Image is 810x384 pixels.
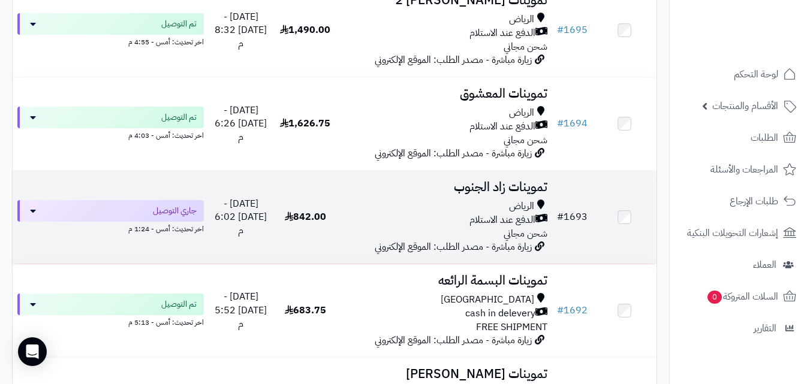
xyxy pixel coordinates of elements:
[441,293,534,307] span: [GEOGRAPHIC_DATA]
[161,298,197,310] span: تم التوصيل
[707,291,722,304] span: 0
[557,23,588,37] a: #1695
[465,307,535,320] span: cash in delevery
[215,196,267,238] span: [DATE] - [DATE] 6:02 م
[557,303,564,318] span: #
[706,288,778,305] span: السلات المتروكة
[504,40,547,54] span: شحن مجاني
[375,53,532,67] span: زيارة مباشرة - مصدر الطلب: الموقع الإلكتروني
[215,10,267,52] span: [DATE] - [DATE] 8:32 م
[677,155,803,184] a: المراجعات والأسئلة
[17,128,204,141] div: اخر تحديث: أمس - 4:03 م
[557,116,564,131] span: #
[509,13,534,26] span: الرياض
[215,289,267,331] span: [DATE] - [DATE] 5:52 م
[280,23,330,37] span: 1,490.00
[280,116,330,131] span: 1,626.75
[342,367,547,381] h3: تموينات [PERSON_NAME]
[677,314,803,343] a: التقارير
[375,333,532,347] span: زيارة مباشرة - مصدر الطلب: الموقع الإلكتروني
[285,303,326,318] span: 683.75
[677,123,803,152] a: الطلبات
[728,34,799,59] img: logo-2.png
[710,161,778,178] span: المراجعات والأسئلة
[469,120,535,134] span: الدفع عند الاستلام
[557,23,564,37] span: #
[687,225,778,241] span: إشعارات التحويلات البنكية
[509,106,534,120] span: الرياض
[557,210,564,224] span: #
[730,193,778,210] span: طلبات الإرجاع
[677,187,803,216] a: طلبات الإرجاع
[342,274,547,288] h3: تموينات البسمة الرائعه
[557,303,588,318] a: #1692
[342,87,547,101] h3: تموينات المعشوق
[677,60,803,89] a: لوحة التحكم
[17,222,204,234] div: اخر تحديث: أمس - 1:24 م
[375,146,532,161] span: زيارة مباشرة - مصدر الطلب: الموقع الإلكتروني
[734,66,778,83] span: لوحة التحكم
[285,210,326,224] span: 842.00
[557,210,588,224] a: #1693
[504,226,547,241] span: شحن مجاني
[17,315,204,328] div: اخر تحديث: أمس - 5:13 م
[754,320,776,337] span: التقارير
[342,180,547,194] h3: تموينات زاد الجنوب
[677,282,803,311] a: السلات المتروكة0
[712,98,778,114] span: الأقسام والمنتجات
[677,219,803,247] a: إشعارات التحويلات البنكية
[753,256,776,273] span: العملاء
[161,111,197,123] span: تم التوصيل
[677,250,803,279] a: العملاء
[215,103,267,145] span: [DATE] - [DATE] 6:26 م
[161,18,197,30] span: تم التوصيل
[17,35,204,47] div: اخر تحديث: أمس - 4:55 م
[469,213,535,227] span: الدفع عند الاستلام
[504,133,547,147] span: شحن مجاني
[751,129,778,146] span: الطلبات
[375,240,532,254] span: زيارة مباشرة - مصدر الطلب: الموقع الإلكتروني
[153,205,197,217] span: جاري التوصيل
[18,337,47,366] div: Open Intercom Messenger
[509,199,534,213] span: الرياض
[469,26,535,40] span: الدفع عند الاستلام
[476,320,547,334] span: FREE SHIPMENT
[557,116,588,131] a: #1694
